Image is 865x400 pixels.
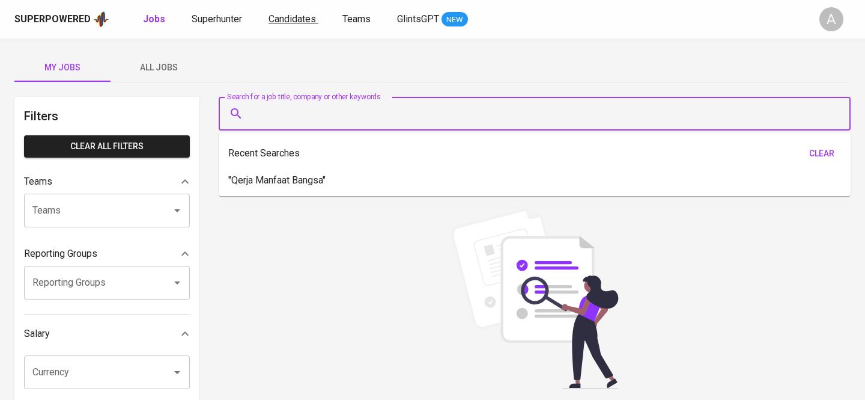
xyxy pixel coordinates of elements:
[22,60,103,75] span: My Jobs
[397,12,468,27] a: GlintsGPT NEW
[342,12,373,27] a: Teams
[169,274,186,291] button: Open
[192,13,242,25] span: Superhunter
[445,208,625,389] img: file_searching.svg
[169,364,186,381] button: Open
[93,10,109,28] img: app logo
[442,14,468,26] span: NEW
[24,170,190,194] div: Teams
[819,7,843,31] div: A
[34,139,180,154] span: Clear All filters
[14,13,91,26] div: Superpowered
[24,106,190,126] h6: Filters
[24,247,97,261] p: Reporting Groups
[143,12,168,27] a: Jobs
[807,146,836,161] span: clear
[24,327,50,341] p: Salary
[24,242,190,266] div: Reporting Groups
[269,13,316,25] span: Candidates
[118,60,199,75] span: All Jobs
[397,13,439,25] span: GlintsGPT
[803,143,841,165] button: clear
[342,13,371,25] span: Teams
[14,10,109,28] a: Superpoweredapp logo
[24,322,190,346] div: Salary
[269,12,318,27] a: Candidates
[24,174,52,189] p: Teams
[169,202,186,219] button: Open
[228,173,326,188] p: "Qerja Manfaat Bangsa"
[192,12,244,27] a: Superhunter
[228,143,841,165] div: Recent Searches
[24,135,190,158] button: Clear All filters
[143,13,165,25] b: Jobs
